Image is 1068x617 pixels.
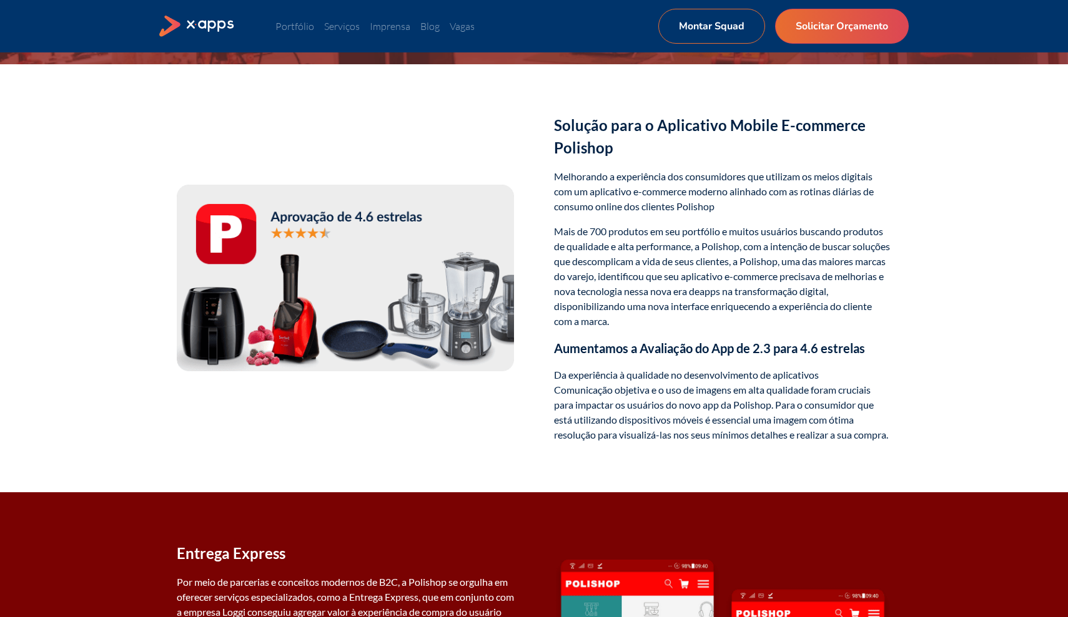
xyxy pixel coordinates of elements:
a: Blog [420,20,440,32]
p: Comunicação objetiva e o uso de imagens em alta qualidade foram cruciais para impactar os usuário... [554,382,891,442]
h4: Da experiência à qualidade no desenvolvimento de aplicativos [554,367,891,382]
a: Vagas [450,20,475,32]
h2: Entrega Express [177,542,514,565]
p: Melhorando a experiência dos consumidores que utilizam os meios digitais com um aplicativo e-comm... [554,169,891,214]
h3: Aumentamos a Avaliação do App de 2.3 para 4.6 estrelas [554,339,891,357]
a: Montar Squad [658,9,765,44]
a: apps na transformação digital [700,285,826,297]
a: Imprensa [370,20,410,32]
a: Portfólio [275,20,314,32]
a: Serviços [324,20,360,32]
h2: Solução para o Aplicativo Mobile E-commerce Polishop [554,114,891,159]
img: Ícone do aplicativo na App Store com as estrelas de avaliação, acima de alguns itens de cozinha q... [177,185,514,371]
a: Solicitar Orçamento [775,9,909,44]
p: Mais de 700 produtos em seu portfólio e muitos usuários buscando produtos de qualidade e alta per... [554,224,891,329]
